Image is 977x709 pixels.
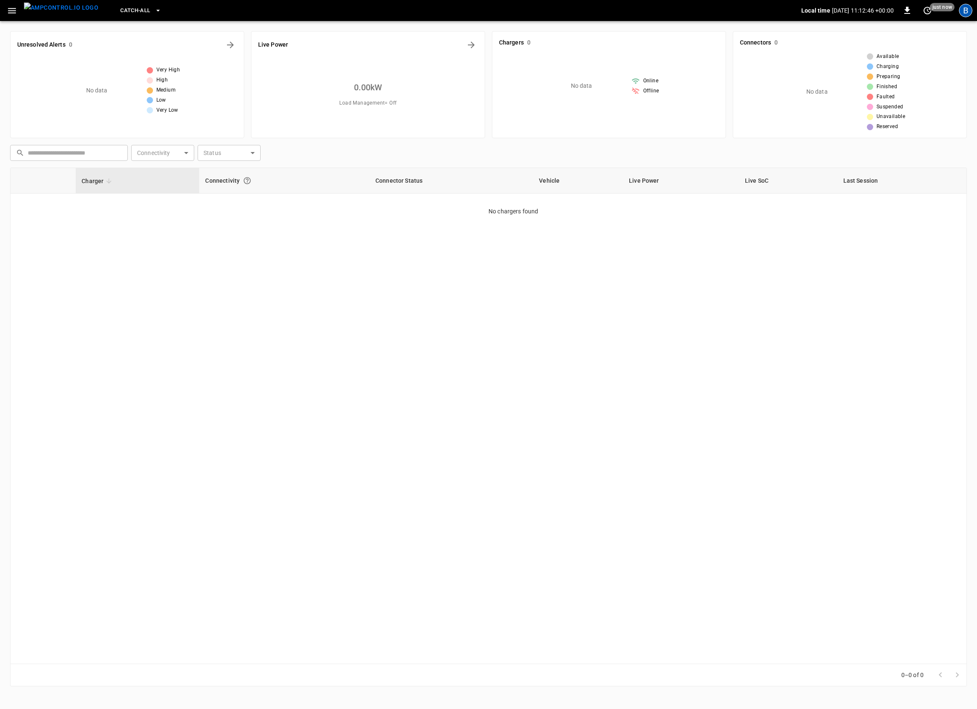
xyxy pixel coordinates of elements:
[832,6,894,15] p: [DATE] 11:12:46 +00:00
[643,87,659,95] span: Offline
[877,93,895,101] span: Faulted
[224,38,237,52] button: All Alerts
[24,3,98,13] img: ampcontrol.io logo
[877,83,897,91] span: Finished
[930,3,955,11] span: just now
[156,66,180,74] span: Very High
[877,73,900,81] span: Preparing
[156,106,178,115] span: Very Low
[527,38,531,47] h6: 0
[801,6,830,15] p: Local time
[86,86,108,95] p: No data
[205,173,363,188] div: Connectivity
[339,99,396,108] span: Load Management = Off
[921,4,934,17] button: set refresh interval
[877,103,903,111] span: Suspended
[959,4,972,17] div: profile-icon
[877,123,898,131] span: Reserved
[17,40,66,50] h6: Unresolved Alerts
[740,38,771,47] h6: Connectors
[877,63,899,71] span: Charging
[370,168,533,194] th: Connector Status
[499,38,524,47] h6: Chargers
[774,38,778,47] h6: 0
[120,6,150,16] span: Catch-all
[156,96,166,105] span: Low
[156,86,176,95] span: Medium
[806,87,828,96] p: No data
[82,176,114,186] span: Charger
[156,76,168,84] span: High
[354,81,383,94] h6: 0.00 kW
[739,168,837,194] th: Live SoC
[465,38,478,52] button: Energy Overview
[877,113,905,121] span: Unavailable
[533,168,623,194] th: Vehicle
[240,173,255,188] button: Connection between the charger and our software.
[901,671,924,679] p: 0–0 of 0
[837,168,966,194] th: Last Session
[69,40,72,50] h6: 0
[571,81,592,90] p: No data
[258,40,288,50] h6: Live Power
[877,53,899,61] span: Available
[488,194,966,216] p: No chargers found
[117,3,164,19] button: Catch-all
[643,77,658,85] span: Online
[623,168,739,194] th: Live Power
